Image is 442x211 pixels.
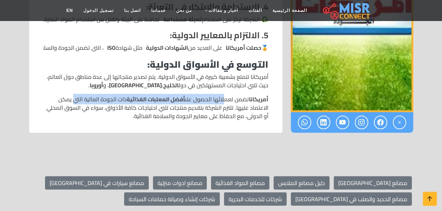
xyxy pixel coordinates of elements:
[146,43,188,52] strong: الشهادات الدولية
[43,43,268,52] li: 🏅 على العديد من مثل شهادة ، التي تضمن الجودة والسلامة الغذائية.
[249,94,268,104] strong: أمريكانا
[211,176,269,190] a: مصانع المواد الغذائية
[163,80,179,90] strong: الخليج
[147,56,268,73] strong: التوسع في الأسواق الدولية:
[43,95,268,120] p: تضمن لعملائها الحصول على ذات الجودة العالية التي يمكن الاعتماد عليها. تلتزم الشركة بتقديم منتجات ...
[243,4,267,17] a: الفئات
[209,7,238,14] span: اخبار و مقالات
[274,176,329,190] a: دليل مصانع الملابس
[323,2,370,19] img: main.misr_connect
[61,4,78,17] a: EN
[334,176,412,190] a: مصانع [GEOGRAPHIC_DATA]
[78,4,118,17] a: تسجيل الدخول
[291,192,412,206] a: مصانع الحديد والصلب في [GEOGRAPHIC_DATA]
[124,192,220,206] a: شركات إنشاء وصيانة حمامات السباحة
[224,192,287,206] a: شركات للخدمات البحرية
[153,176,207,190] a: مصانع ادوات منزلية
[107,43,116,52] strong: ISO
[197,4,243,17] a: اخبار و مقالات
[267,4,312,17] a: الصفحة الرئيسية
[170,27,268,43] strong: 5. الالتزام بالمعايير الدولية:
[226,43,261,52] strong: حصلت أمريكانا
[43,73,268,89] p: أمريكانا تتمتع بشعبية كبيرة في الأسواق الدولية. يتم تصدير منتجاتها إلى عدة مناطق حول العالم، حيث ...
[127,94,185,104] strong: أفضل المعلبات الغذائية
[119,4,146,17] a: اتصل بنا
[146,4,171,17] a: خدماتنا
[90,80,103,90] strong: أوروبا
[171,4,197,17] a: من نحن
[45,176,149,190] a: مصانع سيارات في [GEOGRAPHIC_DATA]
[109,80,162,90] strong: [GEOGRAPHIC_DATA]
